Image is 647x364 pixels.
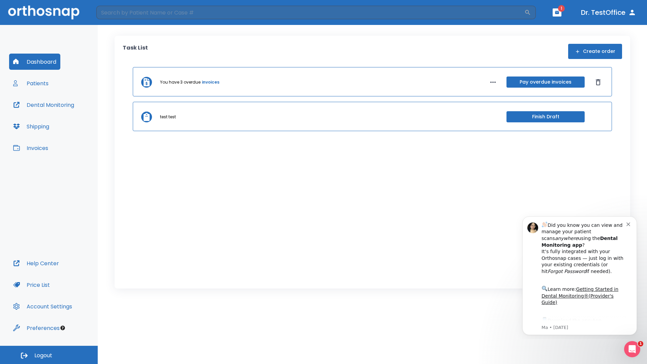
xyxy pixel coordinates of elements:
[123,44,148,59] p: Task List
[8,5,80,19] img: Orthosnap
[568,44,622,59] button: Create order
[9,118,53,134] button: Shipping
[624,341,640,357] iframe: Intercom live chat
[160,79,201,85] p: You have 3 overdue
[638,341,643,346] span: 1
[9,320,64,336] button: Preferences
[512,210,647,339] iframe: Intercom notifications message
[29,108,89,120] a: App Store
[34,352,52,359] span: Logout
[9,298,76,314] button: Account Settings
[60,325,66,331] div: Tooltip anchor
[114,10,120,16] button: Dismiss notification
[29,106,114,140] div: Download the app: | ​ Let us know if you need help getting started!
[29,114,114,120] p: Message from Ma, sent 8w ago
[578,6,639,19] button: Dr. TestOffice
[9,75,53,91] button: Patients
[9,277,54,293] button: Price List
[9,54,60,70] button: Dashboard
[9,140,52,156] button: Invoices
[96,6,524,19] input: Search by Patient Name or Case #
[9,97,78,113] button: Dental Monitoring
[9,255,63,271] button: Help Center
[160,114,176,120] p: test test
[506,77,585,88] button: Pay overdue invoices
[506,111,585,122] button: Finish Draft
[202,79,219,85] a: invoices
[593,77,604,88] button: Dismiss
[558,5,565,12] span: 1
